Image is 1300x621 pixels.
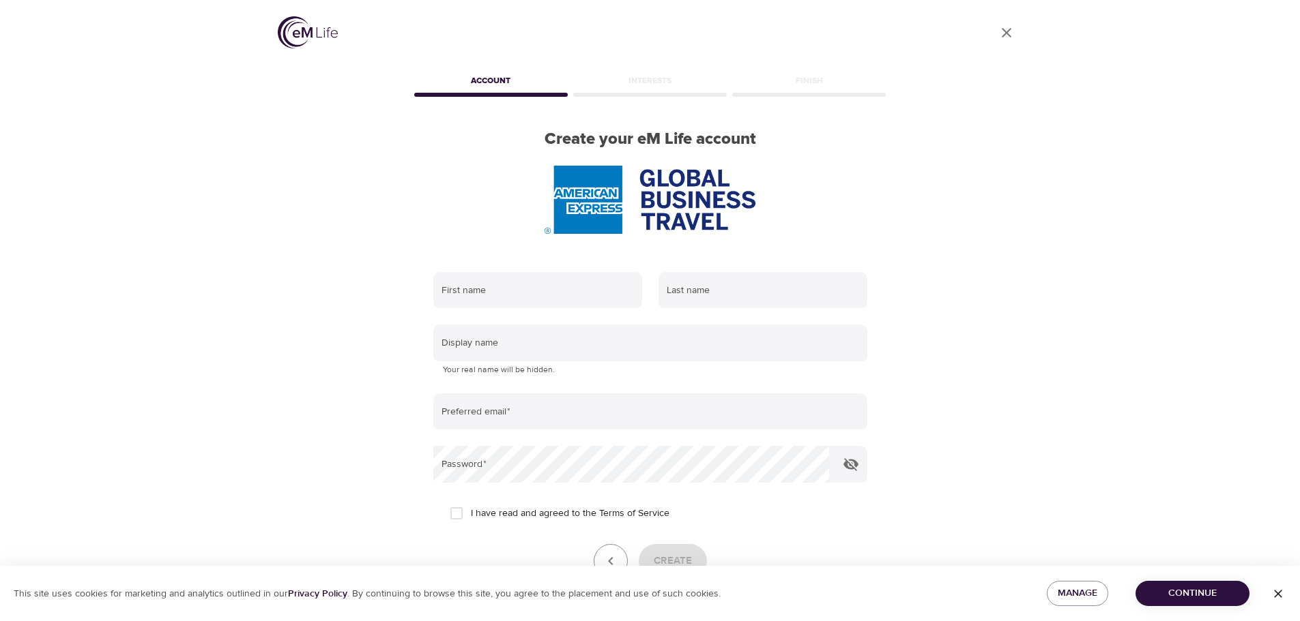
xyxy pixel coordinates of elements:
[599,506,669,521] a: Terms of Service
[1146,585,1239,602] span: Continue
[443,363,858,377] p: Your real name will be hidden.
[1136,581,1250,606] button: Continue
[471,506,669,521] span: I have read and agreed to the
[288,588,347,600] a: Privacy Policy
[278,16,338,48] img: logo
[1047,581,1108,606] button: Manage
[411,130,889,149] h2: Create your eM Life account
[990,16,1023,49] a: close
[1058,585,1097,602] span: Manage
[545,166,755,234] img: AmEx%20GBT%20logo.png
